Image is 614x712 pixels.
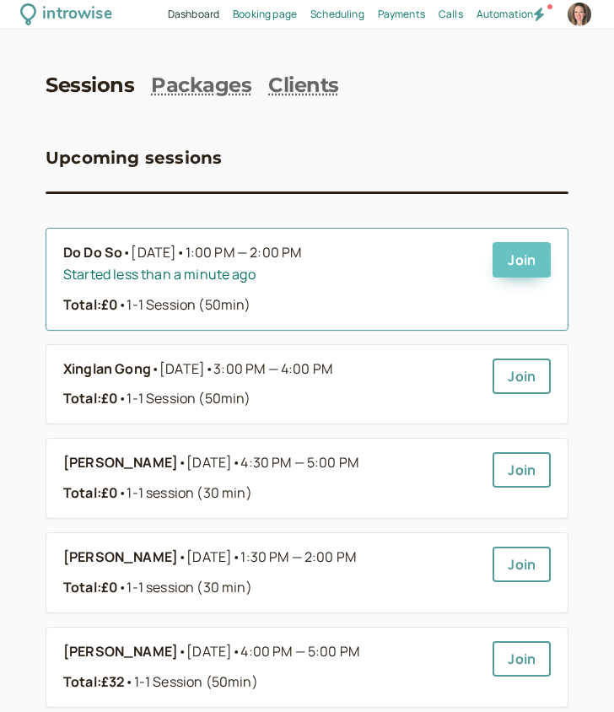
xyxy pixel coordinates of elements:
span: Payments [378,7,425,21]
b: [PERSON_NAME] [63,452,178,474]
a: Join [493,359,551,394]
span: 1-1 Session (50min) [118,295,250,314]
a: Join [493,547,551,582]
span: • [118,578,127,596]
span: 1:00 PM — 2:00 PM [186,243,302,262]
strong: Total: £0 [63,578,118,596]
iframe: Chat Widget [530,631,614,712]
a: Join [493,641,551,677]
a: Automation [477,6,534,22]
span: • [232,453,240,472]
a: Sessions [46,73,134,98]
div: introwise [42,2,111,28]
span: • [125,672,133,691]
span: Calls [439,7,463,21]
a: Join [493,452,551,488]
h3: Upcoming sessions [46,144,222,171]
span: • [151,359,159,380]
span: • [232,547,240,566]
a: Dashboard [168,6,219,22]
span: • [118,483,127,502]
span: Scheduling [310,7,364,21]
span: 1-1 Session (50min) [125,672,257,691]
b: Xinglan Gong [63,359,151,380]
a: Join [493,242,551,278]
span: • [178,641,186,663]
a: [PERSON_NAME]•[DATE]•1:30 PM — 2:00 PMTotal:£0•1-1 session (30 min) [63,547,479,599]
a: Scheduling [310,6,364,22]
a: Do Do So•[DATE]•1:00 PM — 2:00 PMStarted less than a minute agoTotal:£0•1-1 Session (50min) [63,242,479,316]
strong: Total: £0 [63,389,118,407]
span: 3:00 PM — 4:00 PM [213,359,332,378]
a: Xinglan Gong•[DATE]•3:00 PM — 4:00 PMTotal:£0•1-1 Session (50min) [63,359,479,411]
a: Packages [151,73,251,98]
a: [PERSON_NAME]•[DATE]•4:00 PM — 5:00 PMTotal:£32•1-1 Session (50min) [63,641,479,693]
span: 1-1 session (30 min) [118,578,251,596]
span: Automation [477,7,534,21]
span: • [122,242,131,264]
span: [DATE] [131,242,301,264]
span: • [178,547,186,569]
b: [PERSON_NAME] [63,641,178,663]
span: • [118,295,127,314]
span: 4:30 PM — 5:00 PM [240,453,358,472]
a: Payments [378,6,425,22]
span: • [118,389,127,407]
a: Calls [439,6,463,22]
span: [DATE] [186,641,359,663]
a: introwise [20,2,112,28]
span: 1-1 Session (50min) [118,389,250,407]
a: Clients [268,73,339,98]
b: [PERSON_NAME] [63,547,178,569]
a: Booking page [233,6,297,22]
span: • [232,642,240,661]
span: [DATE] [186,452,358,474]
span: • [176,243,185,262]
strong: Total: £32 [63,672,125,691]
div: Started less than a minute ago [63,264,479,286]
span: [DATE] [186,547,356,569]
span: 4:00 PM — 5:00 PM [240,642,359,661]
span: 1:30 PM — 2:00 PM [240,547,356,566]
span: Booking page [233,7,297,21]
span: Dashboard [168,7,219,21]
a: [PERSON_NAME]•[DATE]•4:30 PM — 5:00 PMTotal:£0•1-1 session (30 min) [63,452,479,504]
span: • [205,359,213,378]
strong: Total: £0 [63,483,118,502]
span: 1-1 session (30 min) [118,483,251,502]
span: • [178,452,186,474]
strong: Total: £0 [63,295,118,314]
b: Do Do So [63,242,122,264]
span: [DATE] [159,359,332,380]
